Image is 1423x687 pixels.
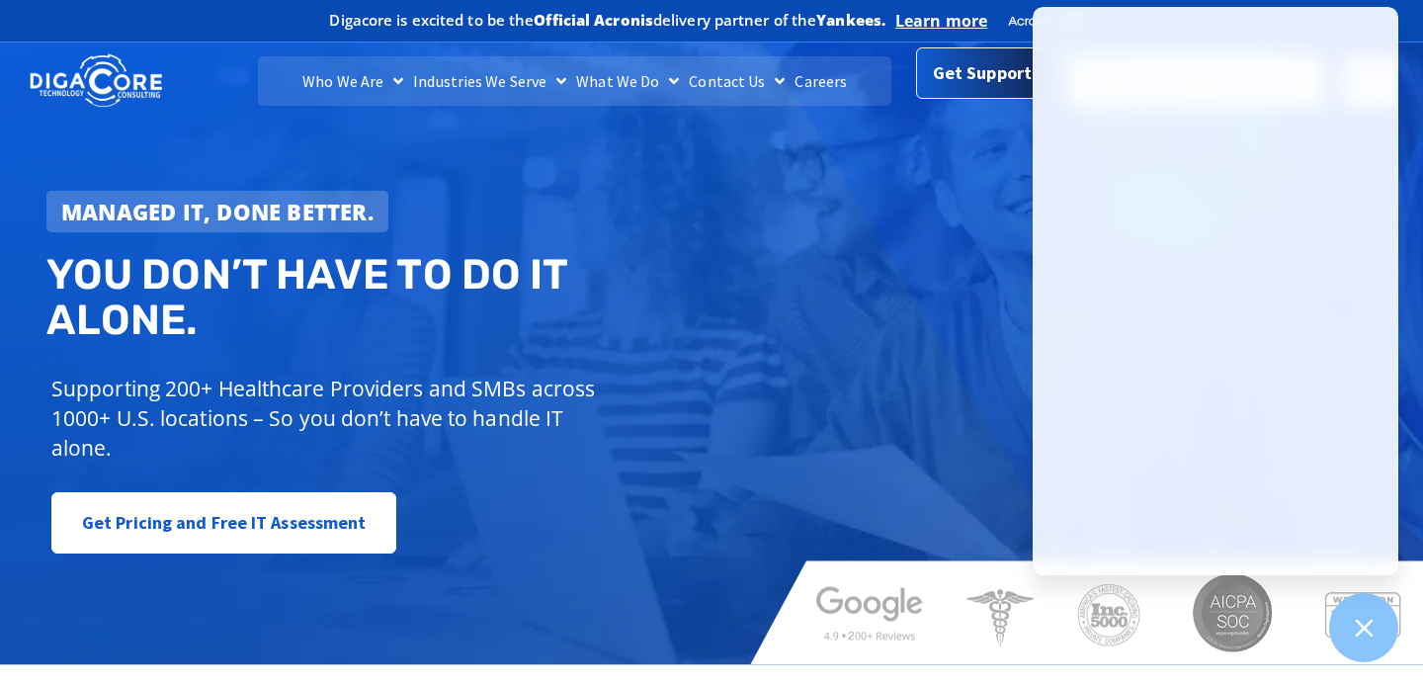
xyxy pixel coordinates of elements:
[571,56,684,106] a: What We Do
[82,503,366,543] span: Get Pricing and Free IT Assessment
[408,56,571,106] a: Industries We Serve
[1033,7,1398,575] iframe: Chatgenie Messenger
[916,48,1047,100] a: Get Support
[1007,10,1084,33] img: Acronis
[258,56,891,106] nav: Menu
[816,10,885,30] b: Yankees.
[895,11,987,31] a: Learn more
[933,54,1032,94] span: Get Support
[684,56,790,106] a: Contact Us
[51,492,396,554] a: Get Pricing and Free IT Assessment
[51,374,604,463] p: Supporting 200+ Healthcare Providers and SMBs across 1000+ U.S. locations – So you don’t have to ...
[46,252,726,343] h2: You don’t have to do IT alone.
[329,13,885,28] h2: Digacore is excited to be the delivery partner of the
[61,197,374,226] strong: Managed IT, done better.
[297,56,408,106] a: Who We Are
[46,191,388,232] a: Managed IT, done better.
[534,10,653,30] b: Official Acronis
[30,52,162,110] img: DigaCore Technology Consulting
[790,56,852,106] a: Careers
